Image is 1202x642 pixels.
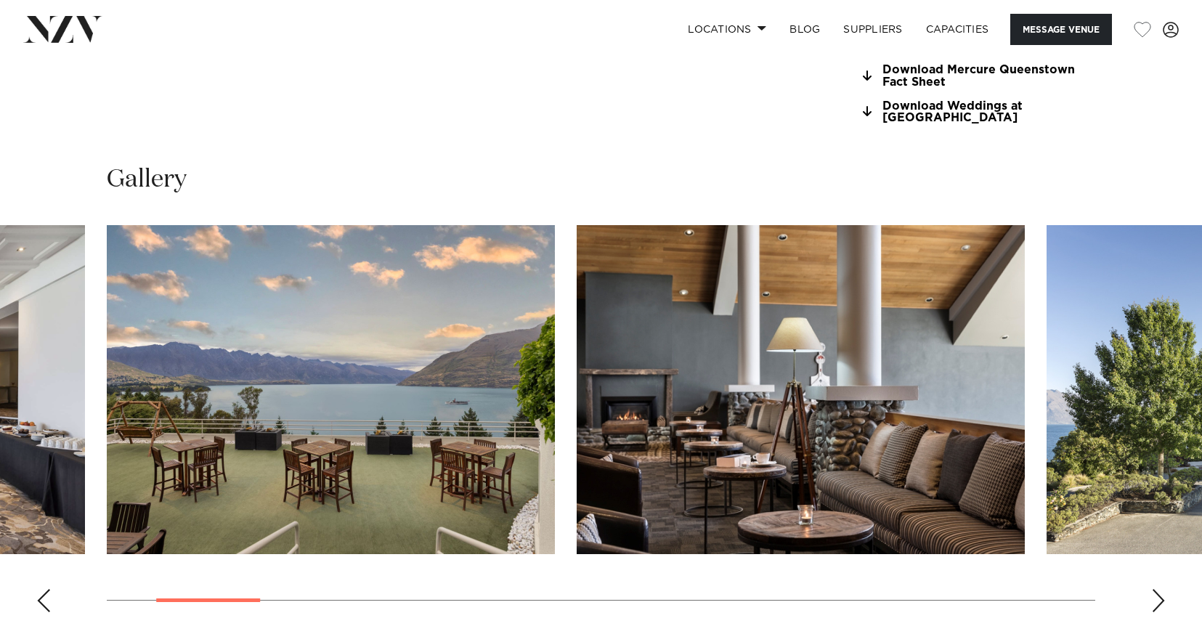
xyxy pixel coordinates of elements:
[778,14,832,45] a: BLOG
[858,64,1095,89] a: Download Mercure Queenstown Fact Sheet
[107,225,555,554] swiper-slide: 2 / 20
[577,225,1025,554] swiper-slide: 3 / 20
[1010,14,1112,45] button: Message Venue
[107,225,555,554] img: Rooftop event space at Mercure Queenstown Resort
[23,16,102,42] img: nzv-logo.png
[858,100,1095,125] a: Download Weddings at [GEOGRAPHIC_DATA]
[107,163,187,196] h2: Gallery
[577,225,1025,554] img: Lounge space at Mercure Queenstown Resort
[832,14,914,45] a: SUPPLIERS
[676,14,778,45] a: Locations
[914,14,1001,45] a: Capacities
